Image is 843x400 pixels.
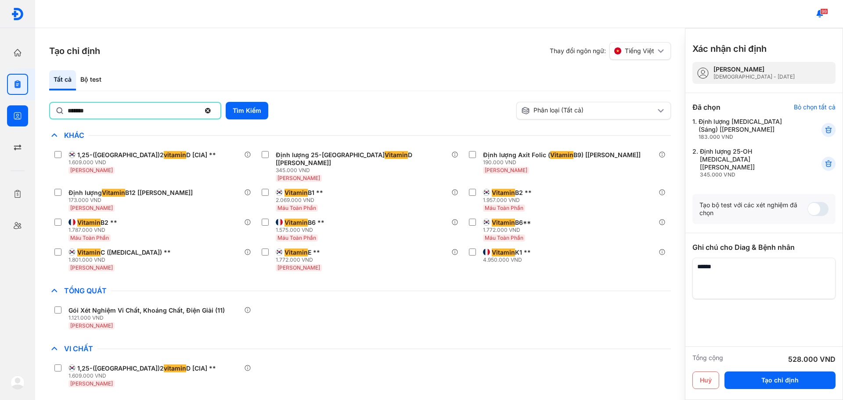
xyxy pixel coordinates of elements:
[77,249,101,256] span: Vitamin
[692,118,800,141] div: 1.
[724,371,836,389] button: Tạo chỉ định
[70,380,113,387] span: [PERSON_NAME]
[483,151,641,159] div: Định lượng Axit Folic ( B9) [[PERSON_NAME]]
[60,286,111,295] span: Tổng Quát
[692,148,800,178] div: 2.
[492,219,515,227] span: Vitamin
[625,47,654,55] span: Tiếng Việt
[699,201,807,217] div: Tạo bộ test với các xét nghiệm đã chọn
[485,205,523,211] span: Máu Toàn Phần
[77,151,216,159] div: 1,25-([GEOGRAPHIC_DATA])2 D [CIA] **
[70,167,113,173] span: [PERSON_NAME]
[692,242,836,252] div: Ghi chú cho Diag & Bệnh nhân
[285,189,308,197] span: Vitamin
[164,151,186,159] span: vitamin
[692,371,719,389] button: Huỷ
[77,364,216,372] div: 1,25-([GEOGRAPHIC_DATA])2 D [CIA] **
[68,159,220,166] div: 1.609.000 VND
[276,197,327,204] div: 2.069.000 VND
[700,171,800,178] div: 345.000 VND
[68,227,121,234] div: 1.787.000 VND
[70,322,113,329] span: [PERSON_NAME]
[70,234,109,241] span: Máu Toàn Phần
[820,8,828,14] span: 99
[483,197,535,204] div: 1.957.000 VND
[164,364,186,372] span: vitamin
[276,167,451,174] div: 345.000 VND
[485,234,523,241] span: Máu Toàn Phần
[277,205,316,211] span: Máu Toàn Phần
[713,73,795,80] div: [DEMOGRAPHIC_DATA] - [DATE]
[77,219,101,227] span: Vitamin
[102,189,125,197] span: Vitamin
[68,314,228,321] div: 1.121.000 VND
[68,372,220,379] div: 1.609.000 VND
[70,205,113,211] span: [PERSON_NAME]
[226,102,268,119] button: Tìm Kiếm
[60,131,89,140] span: Khác
[11,375,25,389] img: logo
[276,151,448,167] div: Định lượng 25-[GEOGRAPHIC_DATA] D [[PERSON_NAME]]
[277,264,320,271] span: [PERSON_NAME]
[483,159,644,166] div: 190.000 VND
[699,133,800,141] div: 183.000 VND
[692,102,721,112] div: Đã chọn
[550,151,573,159] span: Vitamin
[700,148,800,178] div: Định lượng 25-OH [MEDICAL_DATA] [[PERSON_NAME]]
[60,344,97,353] span: Vi Chất
[49,45,100,57] h3: Tạo chỉ định
[68,197,196,204] div: 173.000 VND
[276,256,324,263] div: 1.772.000 VND
[68,256,174,263] div: 1.801.000 VND
[492,249,515,256] span: Vitamin
[713,65,795,73] div: [PERSON_NAME]
[385,151,408,159] span: Vitamin
[276,227,328,234] div: 1.575.000 VND
[550,42,671,60] div: Thay đổi ngôn ngữ:
[692,43,767,55] h3: Xác nhận chỉ định
[788,354,836,364] div: 528.000 VND
[483,256,534,263] div: 4.950.000 VND
[692,354,723,364] div: Tổng cộng
[49,70,76,90] div: Tất cả
[76,70,106,90] div: Bộ test
[521,106,656,115] div: Phân loại (Tất cả)
[277,234,316,241] span: Máu Toàn Phần
[794,103,836,111] div: Bỏ chọn tất cả
[285,249,308,256] span: Vitamin
[77,249,171,256] div: C ([MEDICAL_DATA]) **
[699,118,800,141] div: Định lượng [MEDICAL_DATA] (Sáng) [[PERSON_NAME]]
[70,264,113,271] span: [PERSON_NAME]
[68,306,225,314] div: Gói Xét Nghiệm Vi Chất, Khoáng Chất, Điện Giải (11)
[11,7,24,21] img: logo
[483,227,534,234] div: 1.772.000 VND
[68,189,193,197] div: Định lượng B12 [[PERSON_NAME]]
[285,219,308,227] span: Vitamin
[492,189,515,197] span: Vitamin
[277,175,320,181] span: [PERSON_NAME]
[485,167,527,173] span: [PERSON_NAME]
